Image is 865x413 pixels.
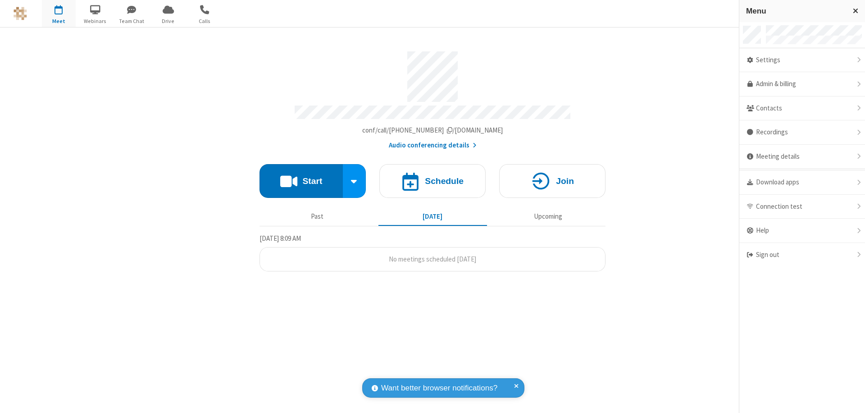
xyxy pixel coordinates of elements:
button: Start [259,164,343,198]
div: Download apps [739,170,865,195]
button: Schedule [379,164,486,198]
span: [DATE] 8:09 AM [259,234,301,243]
div: Recordings [739,120,865,145]
div: Start conference options [343,164,366,198]
span: No meetings scheduled [DATE] [389,255,476,263]
div: Help [739,219,865,243]
section: Today's Meetings [259,233,605,272]
div: Contacts [739,96,865,121]
h4: Schedule [425,177,464,185]
section: Account details [259,45,605,151]
span: Webinars [78,17,112,25]
h3: Menu [746,7,845,15]
span: Copy my meeting room link [362,126,503,134]
span: Meet [42,17,76,25]
span: Team Chat [115,17,149,25]
button: Upcoming [494,208,602,225]
button: Audio conferencing details [389,140,477,151]
div: Sign out [739,243,865,267]
div: Connection test [739,195,865,219]
span: Want better browser notifications? [381,382,497,394]
span: Drive [151,17,185,25]
a: Admin & billing [739,72,865,96]
img: QA Selenium DO NOT DELETE OR CHANGE [14,7,27,20]
button: Past [263,208,372,225]
div: Settings [739,48,865,73]
button: Join [499,164,605,198]
button: [DATE] [378,208,487,225]
h4: Join [556,177,574,185]
div: Meeting details [739,145,865,169]
span: Calls [188,17,222,25]
h4: Start [302,177,322,185]
button: Copy my meeting room linkCopy my meeting room link [362,125,503,136]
